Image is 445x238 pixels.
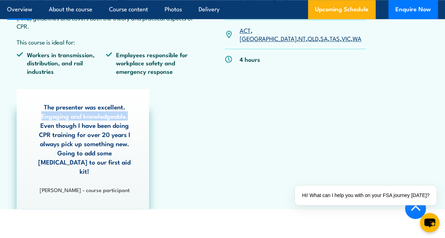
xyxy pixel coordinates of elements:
[239,26,365,43] p: , , , , , , ,
[40,186,130,194] strong: [PERSON_NAME] - course participant
[38,102,131,175] p: The presenter was excellent. Engaging and knowledgeable. Even though I have been doing CPR traini...
[298,34,306,42] a: NT
[17,38,195,46] p: This course is ideal for:
[329,34,340,42] a: TAS
[320,34,327,42] a: SA
[420,213,439,232] button: chat-button
[307,34,318,42] a: QLD
[295,185,437,205] div: Hi! What can I help you with on your FSA journey [DATE]?
[106,50,195,75] li: Employees responsible for workplace safety and emergency response
[352,34,361,42] a: WA
[341,34,350,42] a: VIC
[17,50,106,75] li: Workers in transmission, distribution, and rail industries
[239,34,296,42] a: [GEOGRAPHIC_DATA]
[239,55,260,63] p: 4 hours
[239,26,250,34] a: ACT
